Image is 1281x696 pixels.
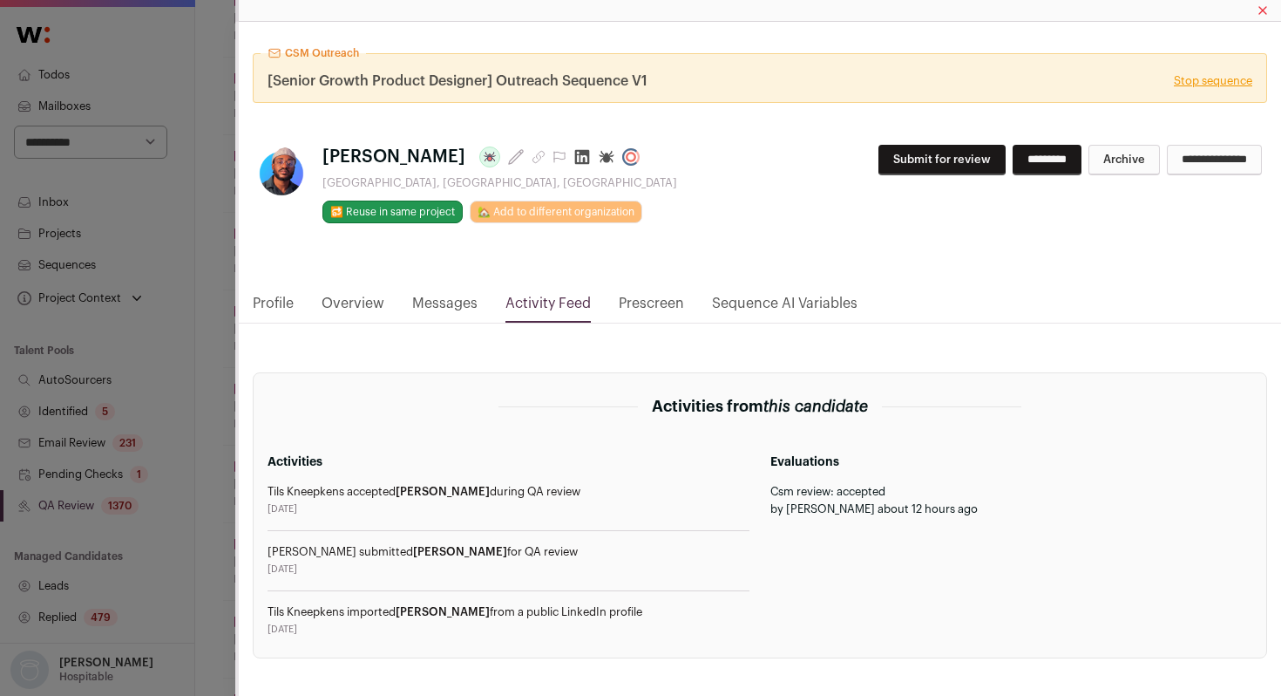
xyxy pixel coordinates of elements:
[652,394,868,419] h2: Activities from
[505,293,591,323] a: Activity Feed
[470,201,642,223] a: 🏡 Add to different organization
[268,623,749,637] div: [DATE]
[1174,74,1252,88] a: Stop sequence
[268,605,749,619] div: Tils Kneepkens imported from a public LinkedIn profile
[413,546,507,557] span: [PERSON_NAME]
[253,145,308,201] img: 3617470641dcd5881de47195e14f5940a6cb76b5f8ded32c7dc556e71a737b4c.jpg
[770,454,1252,471] h3: Evaluations
[763,399,868,414] span: this candidate
[322,145,465,169] span: [PERSON_NAME]
[268,502,749,516] div: [DATE]
[268,485,749,499] div: Tils Kneepkens accepted during QA review
[712,293,857,323] a: Sequence AI Variables
[268,454,749,471] h3: Activities
[322,293,384,323] a: Overview
[1088,145,1160,175] button: Archive
[619,293,684,323] a: Prescreen
[322,201,463,223] button: 🔂 Reuse in same project
[878,145,1006,175] button: Submit for review
[322,176,677,190] div: [GEOGRAPHIC_DATA], [GEOGRAPHIC_DATA], [GEOGRAPHIC_DATA]
[396,486,490,497] span: [PERSON_NAME]
[770,485,1252,499] div: Csm review: accepted
[268,71,647,92] span: [Senior Growth Product Designer] Outreach Sequence V1
[285,46,359,60] span: CSM Outreach
[412,293,478,323] a: Messages
[770,502,1252,516] div: by [PERSON_NAME] about 12 hours ago
[268,545,749,559] div: [PERSON_NAME] submitted for QA review
[253,293,294,323] a: Profile
[396,606,490,618] span: [PERSON_NAME]
[268,563,749,577] div: [DATE]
